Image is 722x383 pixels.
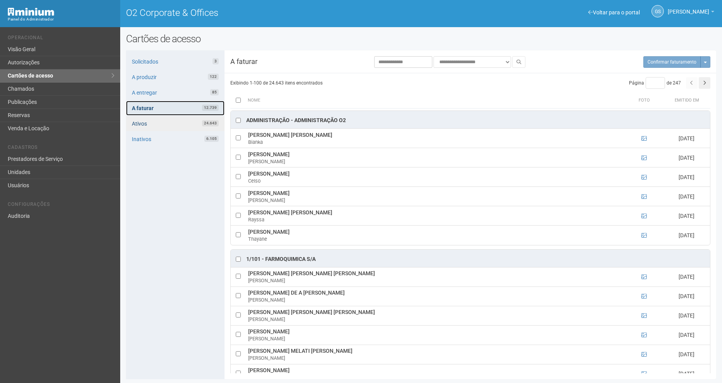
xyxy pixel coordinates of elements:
[588,9,640,16] a: Voltar para o portal
[8,16,114,23] div: Painel do Administrador
[246,306,625,325] td: [PERSON_NAME] [PERSON_NAME] [PERSON_NAME]
[679,232,694,238] span: [DATE]
[8,35,114,43] li: Operacional
[248,216,623,223] div: Rayssa
[126,70,225,85] a: A produzir122
[629,80,681,86] span: Página de 247
[641,274,647,280] a: Ver foto
[679,135,694,141] span: [DATE]
[8,202,114,210] li: Configurações
[668,10,714,16] a: [PERSON_NAME]
[641,135,647,141] a: Ver foto
[679,312,694,319] span: [DATE]
[679,193,694,200] span: [DATE]
[246,325,625,345] td: [PERSON_NAME]
[246,286,625,306] td: [PERSON_NAME] DE A [PERSON_NAME]
[202,120,219,126] span: 24.643
[210,89,219,95] span: 85
[625,93,664,108] th: Foto
[248,139,623,146] div: Bianka
[246,267,625,286] td: [PERSON_NAME] [PERSON_NAME] [PERSON_NAME]
[126,116,225,131] a: Ativos24.643
[246,167,625,187] td: [PERSON_NAME]
[641,232,647,238] a: Ver foto
[651,5,664,17] a: GS
[246,93,625,108] th: Nome
[246,129,625,148] td: [PERSON_NAME] [PERSON_NAME]
[248,277,623,284] div: [PERSON_NAME]
[641,332,647,338] a: Ver foto
[8,8,54,16] img: Minium
[641,293,647,299] a: Ver foto
[679,293,694,299] span: [DATE]
[641,351,647,357] a: Ver foto
[126,132,225,147] a: Inativos6.105
[248,178,623,185] div: Celso
[246,187,625,206] td: [PERSON_NAME]
[679,274,694,280] span: [DATE]
[225,58,306,65] h3: A faturar
[668,1,709,15] span: Gabriela Souza
[246,148,625,167] td: [PERSON_NAME]
[675,98,699,103] span: Emitido em
[679,371,694,377] span: [DATE]
[641,155,647,161] a: Ver foto
[204,136,219,142] span: 6.105
[641,193,647,200] a: Ver foto
[212,58,219,64] span: 3
[679,332,694,338] span: [DATE]
[126,54,225,69] a: Solicitados3
[246,117,346,124] div: Administração - Administração O2
[126,33,716,45] h2: Cartões de acesso
[248,297,623,304] div: [PERSON_NAME]
[641,174,647,180] a: Ver foto
[246,345,625,364] td: [PERSON_NAME] MELATI [PERSON_NAME]
[248,335,623,342] div: [PERSON_NAME]
[246,255,316,263] div: 1/101 - FARMOQUIMICA S/A
[208,74,219,80] span: 122
[126,101,225,116] a: A faturar12.739
[202,105,219,111] span: 12.739
[641,213,647,219] a: Ver foto
[246,226,625,245] td: [PERSON_NAME]
[248,236,623,243] div: Thayane
[641,371,647,377] a: Ver foto
[679,174,694,180] span: [DATE]
[679,213,694,219] span: [DATE]
[248,197,623,204] div: [PERSON_NAME]
[126,85,225,100] a: A entregar85
[679,155,694,161] span: [DATE]
[126,8,415,18] h1: O2 Corporate & Offices
[248,158,623,165] div: [PERSON_NAME]
[230,80,323,86] span: Exibindo 1-100 de 24.643 itens encontrados
[679,351,694,357] span: [DATE]
[246,206,625,226] td: [PERSON_NAME] [PERSON_NAME]
[248,316,623,323] div: [PERSON_NAME]
[641,312,647,319] a: Ver foto
[248,355,623,362] div: [PERSON_NAME]
[8,145,114,153] li: Cadastros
